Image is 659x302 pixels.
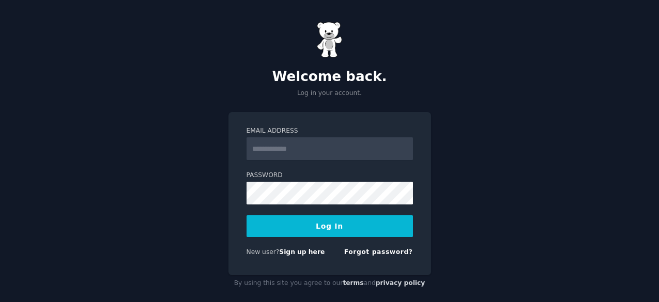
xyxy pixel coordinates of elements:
[228,89,431,98] p: Log in your account.
[343,279,363,287] a: terms
[247,171,413,180] label: Password
[228,69,431,85] h2: Welcome back.
[247,126,413,136] label: Email Address
[228,275,431,292] div: By using this site you agree to our and
[317,22,343,58] img: Gummy Bear
[376,279,425,287] a: privacy policy
[344,248,413,256] a: Forgot password?
[247,248,280,256] span: New user?
[247,215,413,237] button: Log In
[279,248,325,256] a: Sign up here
